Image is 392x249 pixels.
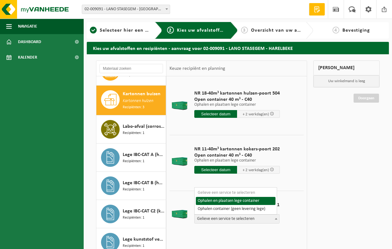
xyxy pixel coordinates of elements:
[194,90,280,96] span: NR 18-40m³ kartonnen hulzen-poort 504
[96,200,166,228] button: Lege IBC-CAT C2 (kunststof blaas verbranden) Recipiënten: 1
[96,86,166,115] button: Kartonnen buizen Kartonnen hulzen Recipiënten: 3
[123,215,144,221] span: Recipiënten: 1
[96,115,166,144] button: Labo-afval (corrosief - ontvlambaar) Recipiënten: 1
[196,189,275,197] li: Gelieve een service te selecteren
[123,243,144,249] span: Recipiënten: 1
[96,144,166,172] button: Lege IBC-CAT A (hergebruik na wassen, 1e keuze, als nieuw) Recipiënten: 1
[243,168,269,172] span: + 2 werkdag(en)
[99,64,163,73] input: Materiaal zoeken
[194,96,280,103] span: Open container 40 m³ - C40
[18,50,37,65] span: Kalender
[82,5,170,14] span: 02-009091 - LANO STASEGEM - HARELBEKE
[18,34,41,50] span: Dashboard
[96,172,166,200] button: Lege IBC-CAT B (hergebruik na reiniging, 2e keuze) Recipiënten: 1
[195,215,279,223] span: Gelieve een service te selecteren
[123,98,153,104] span: Kartonnen hulzen
[123,179,164,187] span: Lege IBC-CAT B (hergebruik na reiniging, 2e keuze)
[166,61,228,76] div: Keuze recipiënt en planning
[87,42,389,54] h2: Kies uw afvalstoffen en recipiënten - aanvraag voor 02-009091 - LANO STASEGEM - HARELBEKE
[123,151,164,158] span: Lege IBC-CAT A (hergebruik na wassen, 1e keuze, als nieuw)
[194,152,280,158] span: Open container 40 m³ - C40
[123,207,164,215] span: Lege IBC-CAT C2 (kunststof blaas verbranden)
[90,27,150,34] a: 1Selecteer hier een vestiging
[123,90,161,98] span: Kartonnen buizen
[333,27,339,33] span: 4
[123,187,144,193] span: Recipiënten: 1
[194,158,280,163] p: Ophalen en plaatsen lege container
[123,104,144,110] span: Recipiënten: 3
[167,27,174,33] span: 2
[194,110,237,118] input: Selecteer datum
[194,103,280,107] p: Ophalen en plaatsen lege container
[194,166,237,174] input: Selecteer datum
[241,27,248,33] span: 3
[243,112,269,116] span: + 2 werkdag(en)
[123,130,144,136] span: Recipiënten: 1
[100,28,167,33] span: Selecteer hier een vestiging
[177,28,262,33] span: Kies uw afvalstoffen en recipiënten
[251,28,316,33] span: Overzicht van uw aanvraag
[314,75,379,87] p: Uw winkelmand is leeg
[354,94,379,103] a: Doorgaan
[313,60,380,75] div: [PERSON_NAME]
[196,205,275,213] li: Ophalen container (geen levering lege)
[194,146,280,152] span: NR 11-40m³ kartonnen kokers-poort 202
[90,27,97,33] span: 1
[342,28,370,33] span: Bevestiging
[123,236,164,243] span: Lege kunststof verpakkingen van gevaarlijke stoffen
[18,19,37,34] span: Navigatie
[194,214,280,224] span: Gelieve een service te selecteren
[196,197,275,205] li: Ophalen en plaatsen lege container
[123,123,164,130] span: Labo-afval (corrosief - ontvlambaar)
[123,158,144,164] span: Recipiënten: 1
